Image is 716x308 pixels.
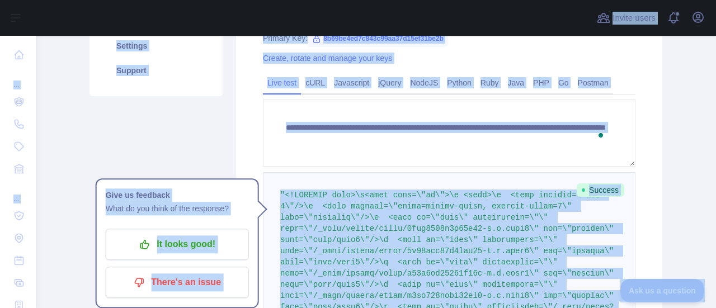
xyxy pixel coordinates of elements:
a: Python [442,74,476,92]
a: PHP [529,74,554,92]
iframe: Toggle Customer Support [620,279,705,302]
div: ... [9,181,27,203]
span: Invite users [613,12,656,25]
a: Settings [103,34,209,58]
a: Javascript [329,74,374,92]
a: Ruby [476,74,503,92]
a: Create, rotate and manage your keys [263,54,392,63]
p: There's an issue [114,273,241,292]
button: It looks good! [106,229,249,260]
h1: Give us feedback [106,188,249,202]
span: Success [577,183,624,197]
textarea: To enrich screen reader interactions, please activate Accessibility in Grammarly extension settings [263,99,635,167]
button: Invite users [595,9,658,27]
span: 8b69be4ed7c843c99aa37d15ef31be2b [308,30,448,47]
p: It looks good! [114,235,241,254]
p: What do you think of the response? [106,202,249,215]
a: Go [554,74,573,92]
button: There's an issue [106,267,249,298]
a: Support [103,58,209,83]
a: Java [503,74,529,92]
a: Live test [263,74,301,92]
a: jQuery [374,74,406,92]
a: NodeJS [406,74,442,92]
a: Postman [573,74,613,92]
div: ... [9,67,27,89]
div: Primary Key: [263,32,635,44]
a: cURL [301,74,329,92]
